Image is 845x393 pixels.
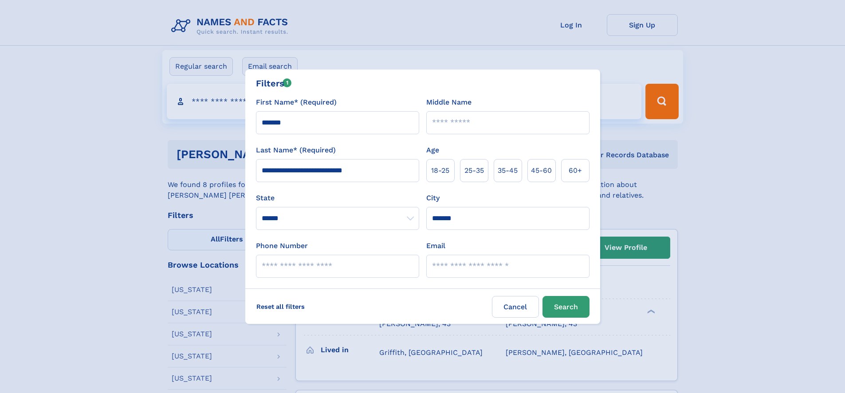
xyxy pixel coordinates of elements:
[256,241,308,251] label: Phone Number
[426,193,440,203] label: City
[464,165,484,176] span: 25‑35
[492,296,539,318] label: Cancel
[251,296,310,317] label: Reset all filters
[426,145,439,156] label: Age
[256,193,419,203] label: State
[256,145,336,156] label: Last Name* (Required)
[256,97,337,108] label: First Name* (Required)
[431,165,449,176] span: 18‑25
[426,241,445,251] label: Email
[531,165,552,176] span: 45‑60
[569,165,582,176] span: 60+
[542,296,590,318] button: Search
[426,97,472,108] label: Middle Name
[256,77,292,90] div: Filters
[498,165,518,176] span: 35‑45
